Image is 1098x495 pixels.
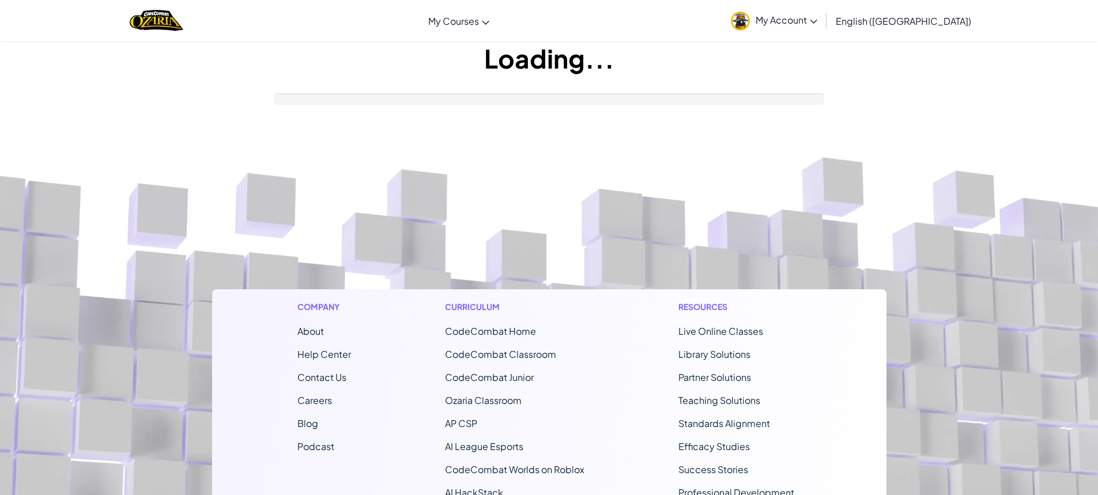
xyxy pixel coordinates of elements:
[678,301,801,313] h1: Resources
[297,325,324,337] a: About
[422,5,495,36] a: My Courses
[297,301,351,313] h1: Company
[445,463,584,475] a: CodeCombat Worlds on Roblox
[297,371,346,383] span: Contact Us
[678,348,750,360] a: Library Solutions
[678,371,751,383] a: Partner Solutions
[445,348,556,360] a: CodeCombat Classroom
[445,440,523,452] a: AI League Esports
[445,371,534,383] a: CodeCombat Junior
[130,9,183,32] a: Ozaria by CodeCombat logo
[445,301,584,313] h1: Curriculum
[678,394,760,406] a: Teaching Solutions
[725,2,823,39] a: My Account
[297,417,318,429] a: Blog
[678,440,750,452] a: Efficacy Studies
[445,325,536,337] span: CodeCombat Home
[756,14,817,26] span: My Account
[830,5,977,36] a: English ([GEOGRAPHIC_DATA])
[678,325,763,337] a: Live Online Classes
[130,9,183,32] img: Home
[445,394,522,406] a: Ozaria Classroom
[836,15,971,27] span: English ([GEOGRAPHIC_DATA])
[297,440,334,452] a: Podcast
[297,348,351,360] a: Help Center
[678,417,770,429] a: Standards Alignment
[428,15,479,27] span: My Courses
[678,463,748,475] a: Success Stories
[297,394,332,406] a: Careers
[731,12,750,31] img: avatar
[445,417,477,429] a: AP CSP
